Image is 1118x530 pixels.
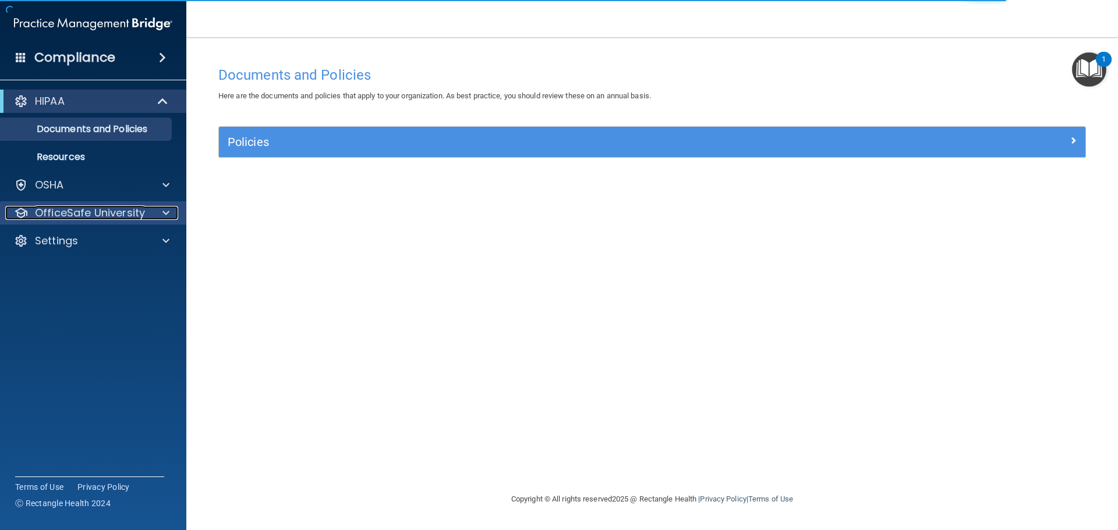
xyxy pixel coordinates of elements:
h4: Compliance [34,49,115,66]
span: Ⓒ Rectangle Health 2024 [15,497,111,509]
a: Privacy Policy [77,481,130,493]
a: Privacy Policy [700,495,746,503]
img: PMB logo [14,12,172,35]
p: Documents and Policies [8,123,167,135]
div: Copyright © All rights reserved 2025 @ Rectangle Health | | [440,481,865,518]
p: HIPAA [35,94,65,108]
div: 1 [1102,59,1106,74]
a: HIPAA [14,94,169,108]
p: Resources [8,151,167,163]
p: OfficeSafe University [35,206,145,220]
a: OSHA [14,178,169,192]
a: Policies [228,133,1077,151]
h5: Policies [228,136,860,148]
a: Settings [14,234,169,248]
span: Here are the documents and policies that apply to your organization. As best practice, you should... [218,91,651,100]
a: Terms of Use [748,495,793,503]
h4: Documents and Policies [218,67,1086,83]
p: Settings [35,234,78,248]
a: OfficeSafe University [14,206,169,220]
button: Open Resource Center, 1 new notification [1072,52,1106,87]
a: Terms of Use [15,481,63,493]
p: OSHA [35,178,64,192]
